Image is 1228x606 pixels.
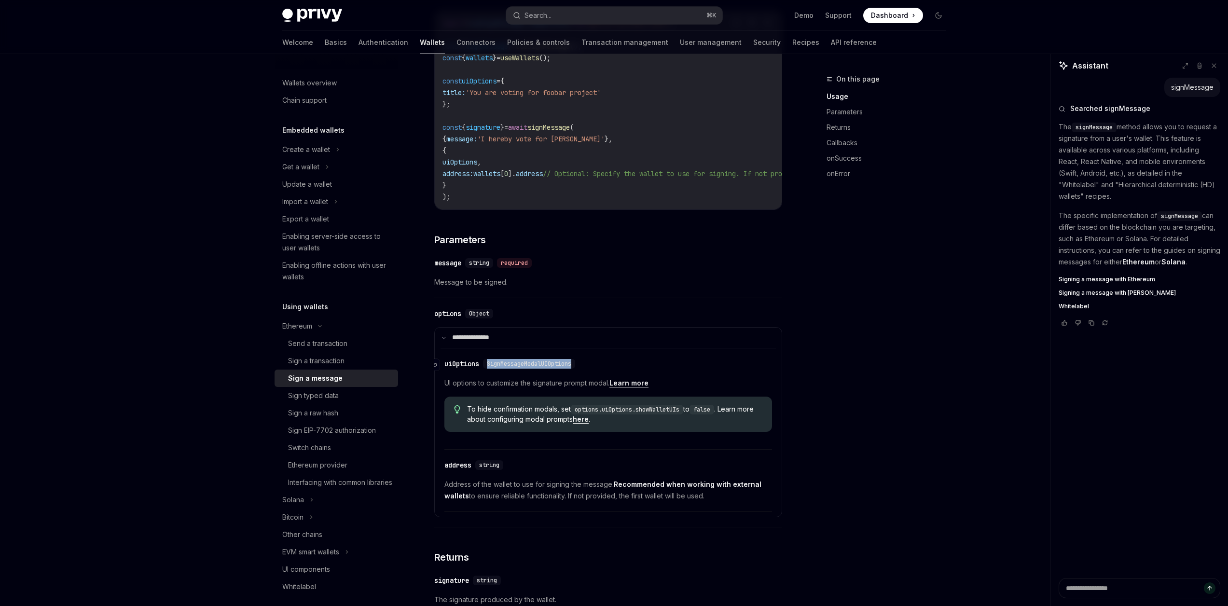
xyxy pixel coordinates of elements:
[469,310,489,317] span: Object
[275,210,398,228] a: Export a wallet
[282,95,327,106] div: Chain support
[1059,121,1220,202] p: The method allows you to request a signature from a user's wallet. This feature is available acro...
[442,169,473,178] span: address:
[282,231,392,254] div: Enabling server-side access to user wallets
[539,54,551,62] span: ();
[827,120,954,135] a: Returns
[792,31,819,54] a: Recipes
[467,404,762,424] span: To hide confirmation modals, set to . Learn more about configuring modal prompts .
[863,8,923,23] a: Dashboard
[442,181,446,190] span: }
[493,54,497,62] span: }
[479,461,499,469] span: string
[487,360,571,368] span: SignMessageModalUIOptions
[462,77,497,85] span: uiOptions
[282,213,329,225] div: Export a wallet
[275,474,398,491] a: Interfacing with common libraries
[1122,258,1155,266] a: Ethereum
[500,123,504,132] span: }
[282,196,328,207] div: Import a wallet
[1059,275,1220,283] a: Signing a message with Ethereum
[827,104,954,120] a: Parameters
[282,31,313,54] a: Welcome
[1161,212,1198,220] span: signMessage
[442,100,450,109] span: };
[442,88,466,97] span: title:
[497,77,500,85] span: =
[477,135,605,143] span: 'I hereby vote for [PERSON_NAME]'
[442,123,462,132] span: const
[282,529,322,540] div: Other chains
[605,135,612,143] span: },
[831,31,877,54] a: API reference
[504,123,508,132] span: =
[794,11,814,20] a: Demo
[275,526,398,543] a: Other chains
[1059,275,1155,283] span: Signing a message with Ethereum
[871,11,908,20] span: Dashboard
[571,405,683,414] code: options.uiOptions.showWalletUIs
[570,123,574,132] span: (
[282,9,342,22] img: dark logo
[434,309,461,318] div: options
[282,144,330,155] div: Create a wallet
[275,387,398,404] a: Sign typed data
[827,166,954,181] a: onError
[275,92,398,109] a: Chain support
[469,259,489,267] span: string
[444,479,772,502] span: Address of the wallet to use for signing the message. to ensure reliable functionality. If not pr...
[282,179,332,190] div: Update a wallet
[1059,104,1220,113] button: Searched signMessage
[359,31,408,54] a: Authentication
[462,123,466,132] span: {
[827,135,954,151] a: Callbacks
[477,158,481,166] span: ,
[434,258,461,268] div: message
[282,581,316,592] div: Whitelabel
[1059,210,1220,268] p: The specific implementation of can differ based on the blockchain you are targeting, such as Ethe...
[466,88,601,97] span: 'You are voting for foobar project'
[466,123,500,132] span: signature
[282,511,304,523] div: Bitcoin
[288,459,347,471] div: Ethereum provider
[706,12,717,19] span: ⌘ K
[275,404,398,422] a: Sign a raw hash
[275,422,398,439] a: Sign EIP-7702 authorization
[506,7,722,24] button: Search...⌘K
[288,425,376,436] div: Sign EIP-7702 authorization
[1072,60,1108,71] span: Assistant
[507,31,570,54] a: Policies & controls
[442,54,462,62] span: const
[508,169,516,178] span: ].
[500,77,504,85] span: {
[434,276,782,288] span: Message to be signed.
[497,54,500,62] span: =
[442,158,477,166] span: uiOptions
[446,135,477,143] span: message:
[282,301,328,313] h5: Using wallets
[288,477,392,488] div: Interfacing with common libraries
[1059,303,1089,310] span: Whitelabel
[609,379,648,387] a: Learn more
[516,169,543,178] span: address
[282,161,319,173] div: Get a wallet
[836,73,880,85] span: On this page
[275,370,398,387] a: Sign a message
[282,260,392,283] div: Enabling offline actions with user wallets
[527,123,570,132] span: signMessage
[325,31,347,54] a: Basics
[1161,258,1186,266] a: Solana
[275,352,398,370] a: Sign a transaction
[1076,124,1113,131] span: signMessage
[282,494,304,506] div: Solana
[288,355,345,367] div: Sign a transaction
[282,124,345,136] h5: Embedded wallets
[753,31,781,54] a: Security
[827,151,954,166] a: onSuccess
[275,176,398,193] a: Update a wallet
[500,54,539,62] span: useWallets
[827,89,954,104] a: Usage
[442,146,446,155] span: {
[1070,104,1150,113] span: Searched signMessage
[275,439,398,456] a: Switch chains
